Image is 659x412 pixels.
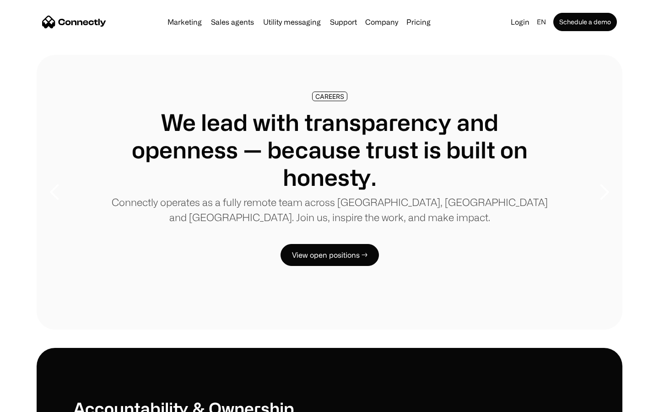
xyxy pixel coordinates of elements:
div: Company [365,16,398,28]
a: Marketing [164,18,205,26]
div: CAREERS [315,93,344,100]
h1: We lead with transparency and openness — because trust is built on honesty. [110,108,549,191]
a: Utility messaging [259,18,324,26]
aside: Language selected: English [9,395,55,409]
p: Connectly operates as a fully remote team across [GEOGRAPHIC_DATA], [GEOGRAPHIC_DATA] and [GEOGRA... [110,195,549,225]
a: Pricing [403,18,434,26]
a: Support [326,18,361,26]
a: Sales agents [207,18,258,26]
a: Login [507,16,533,28]
ul: Language list [18,396,55,409]
a: View open positions → [281,244,379,266]
a: Schedule a demo [553,13,617,31]
div: en [537,16,546,28]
